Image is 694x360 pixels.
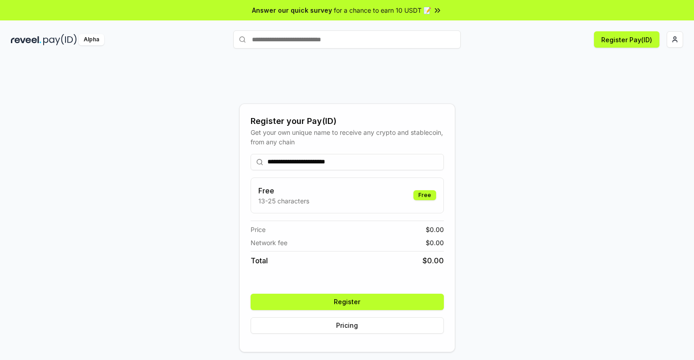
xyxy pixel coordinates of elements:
[413,190,436,200] div: Free
[251,294,444,310] button: Register
[43,34,77,45] img: pay_id
[252,5,332,15] span: Answer our quick survey
[11,34,41,45] img: reveel_dark
[251,255,268,266] span: Total
[251,115,444,128] div: Register your Pay(ID)
[426,238,444,247] span: $ 0.00
[594,31,659,48] button: Register Pay(ID)
[251,128,444,147] div: Get your own unique name to receive any crypto and stablecoin, from any chain
[258,196,309,206] p: 13-25 characters
[251,238,287,247] span: Network fee
[251,225,266,234] span: Price
[426,225,444,234] span: $ 0.00
[334,5,431,15] span: for a chance to earn 10 USDT 📝
[422,255,444,266] span: $ 0.00
[251,317,444,334] button: Pricing
[258,185,309,196] h3: Free
[79,34,104,45] div: Alpha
